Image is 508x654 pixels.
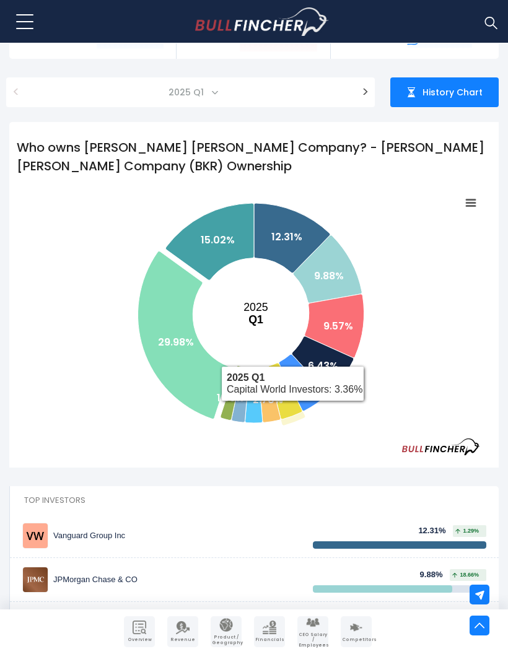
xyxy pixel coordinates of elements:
[342,637,370,642] span: Competitors
[201,233,235,247] text: 15.02%
[323,319,353,333] text: 9.57%
[32,77,349,107] span: 2025 Q1
[164,84,211,101] span: 2025 Q1
[212,635,240,645] span: Product / Geography
[217,391,244,405] text: 1.66%
[9,131,499,183] h1: Who owns [PERSON_NAME] [PERSON_NAME] Company? - [PERSON_NAME] [PERSON_NAME] Company (BKR) Ownership
[271,230,302,244] text: 12.31%
[167,616,198,647] a: Company Revenue
[253,393,283,407] text: 2.70%
[248,313,263,326] tspan: Q1
[211,616,242,647] a: Company Product/Geography
[455,528,479,534] span: 1.29%
[124,616,155,647] a: Company Overview
[452,572,479,578] span: 18.66%
[195,7,328,36] a: Go to homepage
[53,575,271,585] div: JPMorgan Chase & CO
[423,87,483,98] span: History Chart
[297,616,328,647] a: Company Employees
[195,7,329,36] img: Bullfincher logo
[341,616,372,647] a: Company Competitors
[255,637,284,642] span: Financials
[287,378,318,393] text: 4.50%
[53,531,271,541] div: Vanguard Group Inc
[125,637,154,642] span: Overview
[406,87,416,97] img: history chart
[158,335,194,349] text: 29.98%
[254,616,285,647] a: Company Financials
[356,77,375,107] button: >
[420,570,450,580] div: 9.88%
[10,486,499,515] h2: Top Investors
[299,632,327,648] span: CEO Salary / Employees
[169,637,197,642] span: Revenue
[314,269,344,283] text: 9.88%
[6,77,26,107] button: <
[418,526,453,536] div: 12.31%
[243,301,268,326] text: 2025
[308,359,338,373] text: 6.43%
